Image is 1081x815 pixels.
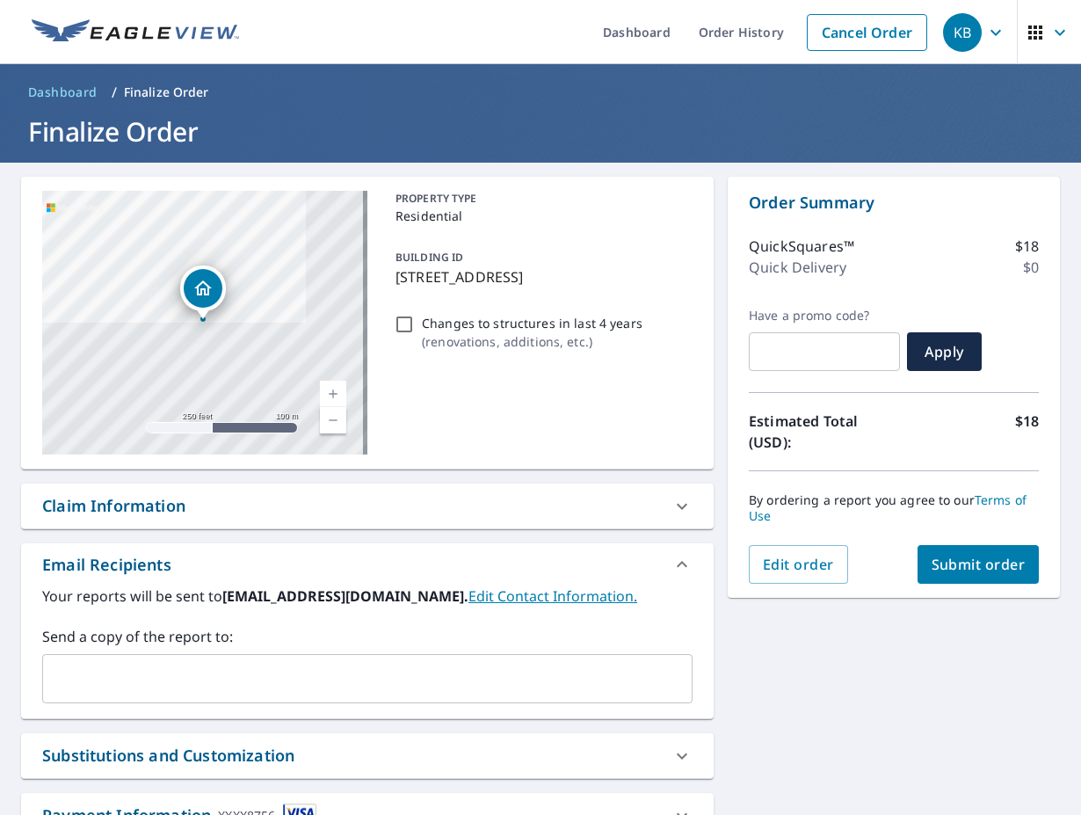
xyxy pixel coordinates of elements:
nav: breadcrumb [21,78,1060,106]
button: Edit order [749,545,848,584]
div: Dropped pin, building 1, Residential property, 12010 Fairmeadow Dr Houston, TX 77071 [180,266,226,320]
span: Dashboard [28,84,98,101]
label: Send a copy of the report to: [42,626,693,647]
span: Submit order [932,555,1026,574]
label: Your reports will be sent to [42,586,693,607]
a: Current Level 17, Zoom In [320,381,346,407]
div: Substitutions and Customization [21,733,714,778]
button: Submit order [918,545,1040,584]
img: EV Logo [32,19,239,46]
div: Claim Information [21,484,714,528]
p: BUILDING ID [395,250,463,265]
div: Email Recipients [21,543,714,586]
a: Terms of Use [749,491,1027,524]
span: Edit order [763,555,834,574]
p: Residential [395,207,686,225]
p: PROPERTY TYPE [395,191,686,207]
p: $18 [1015,236,1039,257]
p: QuickSquares™ [749,236,854,257]
a: Current Level 17, Zoom Out [320,407,346,433]
li: / [112,82,117,103]
label: Have a promo code? [749,308,900,324]
p: Finalize Order [124,84,209,101]
p: Estimated Total (USD): [749,411,894,453]
b: [EMAIL_ADDRESS][DOMAIN_NAME]. [222,586,468,606]
p: ( renovations, additions, etc. ) [422,332,642,351]
div: Claim Information [42,494,185,518]
p: Quick Delivery [749,257,846,278]
p: Order Summary [749,191,1039,215]
button: Apply [907,332,982,371]
span: Apply [921,342,968,361]
p: $18 [1015,411,1039,453]
p: By ordering a report you agree to our [749,492,1039,524]
a: EditContactInfo [468,586,637,606]
p: $0 [1023,257,1039,278]
p: Changes to structures in last 4 years [422,314,642,332]
h1: Finalize Order [21,113,1060,149]
p: [STREET_ADDRESS] [395,266,686,287]
a: Cancel Order [807,14,927,51]
div: Email Recipients [42,553,171,577]
a: Dashboard [21,78,105,106]
div: KB [943,13,982,52]
div: Substitutions and Customization [42,744,294,768]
